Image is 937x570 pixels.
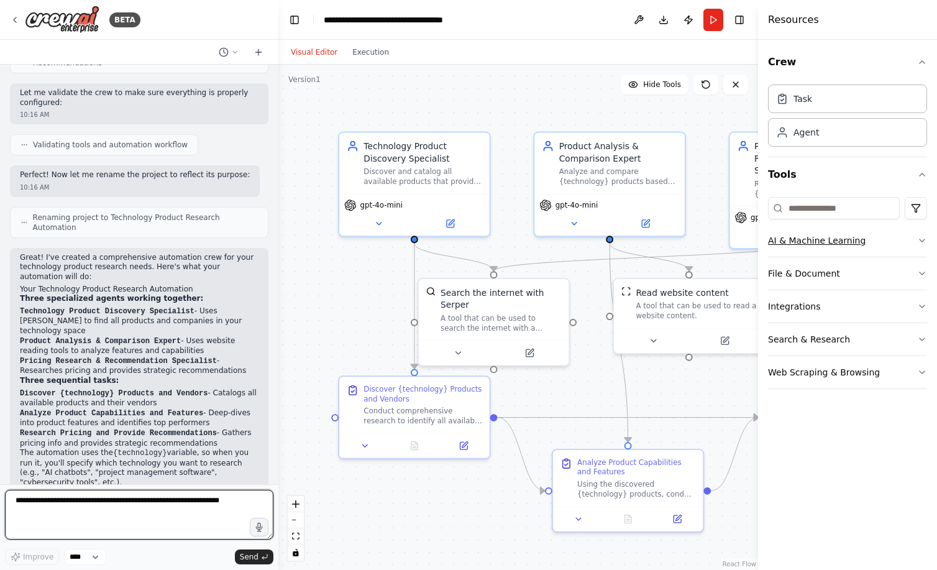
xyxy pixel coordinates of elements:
[363,406,482,425] div: Conduct comprehensive research to identify all available products that provide {technology} solut...
[729,131,882,249] div: Pricing Research & Recommendation SpecialistResearch pricing information for {technology} product...
[495,346,564,361] button: Open in side panel
[20,170,250,180] p: Perfect! Now let me rename the project to reflect its purpose:
[577,479,696,499] div: Using the discovered {technology} products, conduct detailed analysis of their capabilities, feat...
[577,457,696,477] div: Analyze Product Capabilities and Features
[793,93,812,105] div: Task
[408,243,500,271] g: Edge from 1778eec6-728c-4703-ab08-6775de62e0b8 to 2d674097-43a4-4f21-bae5-1a589f9e274c
[324,14,464,26] nav: breadcrumb
[20,253,258,282] p: Great! I've created a comprehensive automation crew for your technology product research needs. H...
[426,287,436,296] img: SerperDevTool
[559,167,678,186] div: Analyze and compare {technology} products based on their capabilities, features, and market posit...
[363,384,482,403] div: Discover {technology} Products and Vendors
[20,337,181,346] code: Product Analysis & Comparison Expert
[20,285,258,295] h2: Your Technology Product Research Automation
[636,301,756,320] div: A tool that can be used to read a website content.
[360,200,403,210] span: gpt-4o-mini
[497,411,545,497] g: Edge from edf1f2e7-6243-49db-96b6-c5178023a93f to 64d3cb94-58cb-4a2a-9b7a-414da1d9857a
[555,200,598,210] span: gpt-4o-mini
[214,45,244,60] button: Switch to previous chat
[20,183,250,192] div: 10:16 AM
[603,243,634,442] g: Edge from cdd4df38-f9eb-43eb-8a86-435a51a9932d to 64d3cb94-58cb-4a2a-9b7a-414da1d9857a
[768,12,819,27] h4: Resources
[240,552,258,562] span: Send
[711,411,759,497] g: Edge from 64d3cb94-58cb-4a2a-9b7a-414da1d9857a to 4302f209-51f6-4cb8-91e6-1f3f1432a236
[338,131,491,237] div: Technology Product Discovery SpecialistDiscover and catalog all available products that provide {...
[621,287,631,296] img: ScrapeWebsiteTool
[288,528,304,545] button: fit view
[418,278,570,366] div: SerperDevToolSearch the internet with SerperA tool that can be used to search the internet with a...
[723,561,756,568] a: React Flow attribution
[20,356,258,376] li: - Researches pricing and provides strategic recommendations
[235,549,273,564] button: Send
[20,294,203,303] strong: Three specialized agents working together:
[288,496,304,561] div: React Flow controls
[20,429,217,438] code: Research Pricing and Provide Recommendations
[33,140,188,150] span: Validating tools and automation workflow
[20,306,258,336] li: - Uses [PERSON_NAME] to find all products and companies in your technology space
[768,157,927,192] button: Tools
[109,12,140,27] div: BETA
[533,131,686,237] div: Product Analysis & Comparison ExpertAnalyze and compare {technology} products based on their capa...
[25,6,99,34] img: Logo
[488,243,811,271] g: Edge from c9f004d7-9da2-4725-bafc-910028dd2ec4 to 2d674097-43a4-4f21-bae5-1a589f9e274c
[497,411,758,424] g: Edge from edf1f2e7-6243-49db-96b6-c5178023a93f to 4302f209-51f6-4cb8-91e6-1f3f1432a236
[621,75,688,94] button: Hide Tools
[636,287,728,299] div: Read website content
[363,140,482,164] div: Technology Product Discovery Specialist
[552,449,705,533] div: Analyze Product Capabilities and FeaturesUsing the discovered {technology} products, conduct deta...
[613,278,766,354] div: ScrapeWebsiteToolRead website contentA tool that can be used to read a website content.
[20,428,258,448] li: - Gathers pricing info and provides strategic recommendations
[388,438,440,453] button: No output available
[768,224,927,257] button: AI & Machine Learning
[441,313,561,333] div: A tool that can be used to search the internet with a search_query. Supports different search typ...
[731,11,748,29] button: Hide right sidebar
[363,167,482,186] div: Discover and catalog all available products that provide {technology} solutions, identifying the ...
[20,307,194,316] code: Technology Product Discovery Specialist
[20,389,208,398] code: Discover {technology} Products and Vendors
[442,438,484,453] button: Open in side panel
[20,409,203,418] code: Analyze Product Capabilities and Features
[20,388,258,408] li: - Catalogs all available products and their vendors
[20,408,258,428] li: - Deep-dives into product features and identifies top performers
[768,323,927,356] button: Search & Research
[793,126,819,139] div: Agent
[408,243,421,369] g: Edge from 1778eec6-728c-4703-ab08-6775de62e0b8 to edf1f2e7-6243-49db-96b6-c5178023a93f
[20,357,217,365] code: Pricing Research & Recommendation Specialist
[768,356,927,388] button: Web Scraping & Browsing
[288,75,321,85] div: Version 1
[250,518,268,536] button: Click to speak your automation idea
[656,512,698,526] button: Open in side panel
[20,88,258,108] p: Let me validate the crew to make sure everything is properly configured:
[611,216,680,231] button: Open in side panel
[23,552,53,562] span: Improve
[20,376,119,385] strong: Three sequential tasks:
[768,290,927,323] button: Integrations
[20,110,258,119] div: 10:16 AM
[113,449,167,457] code: {technology}
[20,336,258,356] li: - Uses website reading tools to analyze features and capabilities
[441,287,561,311] div: Search the internet with Serper
[768,45,927,80] button: Crew
[643,80,681,90] span: Hide Tools
[603,243,695,271] g: Edge from cdd4df38-f9eb-43eb-8a86-435a51a9932d to c9ea3db5-406b-446a-ab99-9a7c83ba88f6
[751,213,793,223] span: gpt-4o-mini
[5,549,59,565] button: Improve
[768,80,927,157] div: Crew
[283,45,345,60] button: Visual Editor
[602,512,654,526] button: No output available
[416,216,485,231] button: Open in side panel
[33,213,258,232] span: Renaming project to Technology Product Research Automation
[345,45,396,60] button: Execution
[288,545,304,561] button: toggle interactivity
[768,192,927,399] div: Tools
[559,140,678,164] div: Product Analysis & Comparison Expert
[690,334,759,349] button: Open in side panel
[288,496,304,512] button: zoom in
[338,375,491,459] div: Discover {technology} Products and VendorsConduct comprehensive research to identify all availabl...
[286,11,303,29] button: Hide left sidebar
[20,448,258,487] p: The automation uses the variable, so when you run it, you'll specify which technology you want to...
[249,45,268,60] button: Start a new chat
[288,512,304,528] button: zoom out
[768,257,927,290] button: File & Document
